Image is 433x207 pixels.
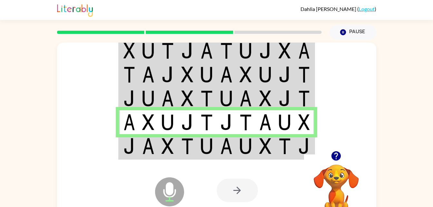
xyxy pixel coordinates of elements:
img: x [259,90,271,106]
img: a [123,114,135,130]
img: a [220,66,232,83]
button: Pause [330,25,376,40]
img: j [123,138,135,154]
img: u [162,114,174,130]
img: x [181,90,193,106]
img: a [142,138,154,154]
img: j [181,43,193,59]
img: j [259,43,271,59]
img: t [123,66,135,83]
img: a [201,43,213,59]
img: a [162,90,174,106]
img: x [259,138,271,154]
img: a [298,43,310,59]
img: x [162,138,174,154]
img: j [123,90,135,106]
img: t [240,114,252,130]
img: u [279,114,291,130]
img: x [240,66,252,83]
img: u [201,138,213,154]
img: j [162,66,174,83]
img: x [279,43,291,59]
img: a [142,66,154,83]
img: Literably [57,3,93,17]
img: u [259,66,271,83]
img: j [298,138,310,154]
img: t [201,90,213,106]
img: j [220,114,232,130]
img: u [240,138,252,154]
img: j [181,114,193,130]
img: x [123,43,135,59]
img: u [201,66,213,83]
img: u [142,90,154,106]
a: Logout [359,6,375,12]
img: x [142,114,154,130]
img: x [298,114,310,130]
img: u [220,90,232,106]
img: a [240,90,252,106]
img: t [220,43,232,59]
img: x [181,66,193,83]
img: t [298,66,310,83]
img: a [259,114,271,130]
img: t [181,138,193,154]
img: t [201,114,213,130]
img: t [298,90,310,106]
img: t [279,138,291,154]
img: a [220,138,232,154]
span: Dahlia [PERSON_NAME] [300,6,357,12]
img: u [240,43,252,59]
img: t [162,43,174,59]
img: j [279,90,291,106]
img: j [279,66,291,83]
div: ( ) [300,6,376,12]
img: u [142,43,154,59]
